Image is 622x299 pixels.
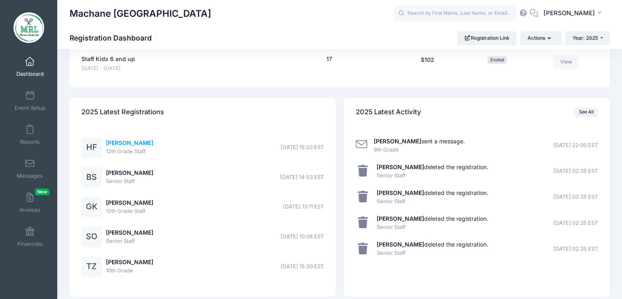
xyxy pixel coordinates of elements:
span: [DATE] 02:35 EST [553,245,598,253]
a: Dashboard [11,52,49,81]
a: [PERSON_NAME]deleted the registration. [377,163,488,170]
div: BS [81,167,102,187]
span: Messages [17,172,43,179]
a: GK [81,204,102,211]
h1: Registration Dashboard [70,34,159,42]
span: [DATE] 13:11 EST [283,203,324,211]
img: Machane Racket Lake [13,12,44,43]
h4: 2025 Latest Registrations [81,100,164,124]
div: HF [81,137,102,158]
span: [DATE] 14:53 EST [280,173,324,181]
a: SO [81,233,102,240]
div: $102 [391,55,464,72]
a: Reports [11,120,49,149]
a: [PERSON_NAME] [106,139,153,146]
span: Year: 2025 [573,35,598,41]
a: Staff Kids 6 and up [81,55,135,63]
h1: Machane [GEOGRAPHIC_DATA] [70,4,211,23]
div: GK [81,197,102,217]
span: Senior Staff [377,249,488,257]
span: [DATE] - [DATE] [81,65,135,72]
a: Financials [11,222,49,251]
span: [DATE] 10:08 EST [281,233,324,241]
input: Search by First Name, Last Name, or Email... [393,5,516,22]
a: Event Setup [11,86,49,115]
span: [PERSON_NAME] [543,9,595,18]
a: [PERSON_NAME] [106,199,153,206]
button: 17 [326,55,332,63]
a: [PERSON_NAME]sent a message. [374,138,465,145]
span: 12th Grade Staff [106,147,153,156]
span: Financials [18,240,43,247]
button: [PERSON_NAME] [538,4,610,23]
strong: [PERSON_NAME] [374,138,421,145]
a: [PERSON_NAME]deleted the registration. [377,241,488,248]
span: [DATE] 02:35 EST [553,219,598,227]
a: [PERSON_NAME] [106,169,153,176]
span: Senior Staff [377,197,488,206]
strong: [PERSON_NAME] [377,215,424,222]
button: Actions [520,31,561,45]
span: Invoices [20,206,40,213]
a: [PERSON_NAME] [106,229,153,236]
h4: 2025 Latest Activity [356,100,421,124]
strong: [PERSON_NAME] [377,189,424,196]
a: TZ [81,263,102,270]
a: HF [81,144,102,151]
a: See All [575,107,598,117]
a: Messages [11,154,49,183]
span: [DATE] 15:30 EST [281,263,324,271]
span: [DATE] 22:00 EST [553,141,598,149]
span: [DATE] 15:03 EST [281,143,324,152]
span: Dashboard [16,70,44,77]
span: Senior Staff [377,172,488,180]
span: 9th Grade [374,146,465,154]
span: Ended [487,56,507,64]
a: [PERSON_NAME]deleted the registration. [377,189,488,196]
a: Registration Link [457,31,516,45]
strong: [PERSON_NAME] [377,163,424,170]
span: Event Setup [15,104,45,111]
span: 12th Grade Staff [106,207,153,215]
a: BS [81,174,102,181]
span: New [35,188,49,195]
a: [PERSON_NAME]deleted the registration. [377,215,488,222]
span: Senior Staff [106,177,153,186]
span: 10th Grade [106,267,153,275]
a: View [553,55,579,69]
span: Senior Staff [106,237,153,245]
strong: [PERSON_NAME] [377,241,424,248]
div: TZ [81,256,102,277]
button: Year: 2025 [565,31,610,45]
span: [DATE] 02:35 EST [553,193,598,201]
a: InvoicesNew [11,188,49,217]
span: Reports [20,138,40,145]
a: [PERSON_NAME] [106,258,153,265]
span: [DATE] 02:35 EST [553,167,598,175]
span: Senior Staff [377,223,488,231]
div: SO [81,227,102,247]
